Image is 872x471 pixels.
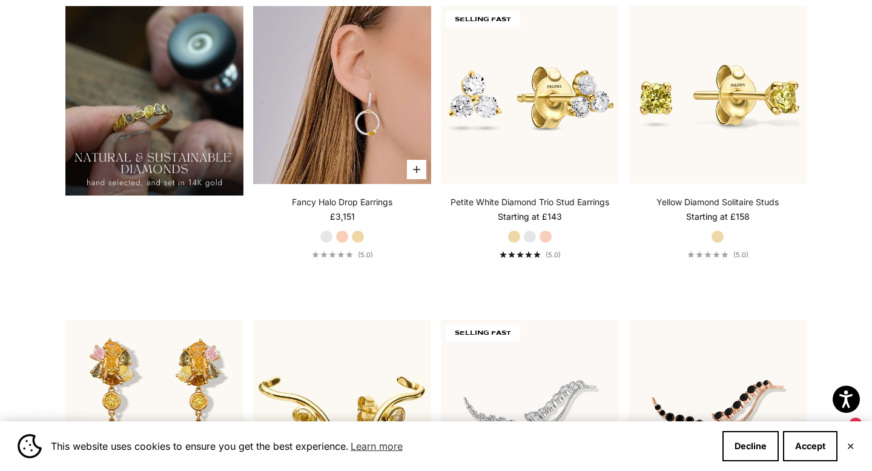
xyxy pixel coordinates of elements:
[500,251,541,258] div: 5.0 out of 5.0 stars
[51,437,713,455] span: This website uses cookies to ensure you get the best experience.
[446,11,520,28] span: SELLING FAST
[446,324,520,341] span: SELLING FAST
[253,6,431,184] img: #YellowGold #WhiteGold #RoseGold
[451,196,609,208] a: Petite White Diamond Trio Stud Earrings
[330,211,355,223] sale-price: £3,151
[687,251,748,259] a: 5.0 out of 5.0 stars(5.0)
[500,251,561,259] a: 5.0 out of 5.0 stars(5.0)
[686,211,750,223] sale-price: Starting at £158
[847,443,854,450] button: Close
[498,211,562,223] sale-price: Starting at £143
[441,6,619,184] img: #YellowGold
[292,196,392,208] a: Fancy Halo Drop Earrings
[358,251,373,259] span: (5.0)
[733,251,748,259] span: (5.0)
[783,431,837,461] button: Accept
[656,196,779,208] a: Yellow Diamond Solitaire Studs
[312,251,353,258] div: 5.0 out of 5.0 stars
[722,431,779,461] button: Decline
[629,6,807,184] img: #YellowGold
[18,434,42,458] img: Cookie banner
[312,251,373,259] a: 5.0 out of 5.0 stars(5.0)
[349,437,405,455] a: Learn more
[546,251,561,259] span: (5.0)
[687,251,728,258] div: 5.0 out of 5.0 stars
